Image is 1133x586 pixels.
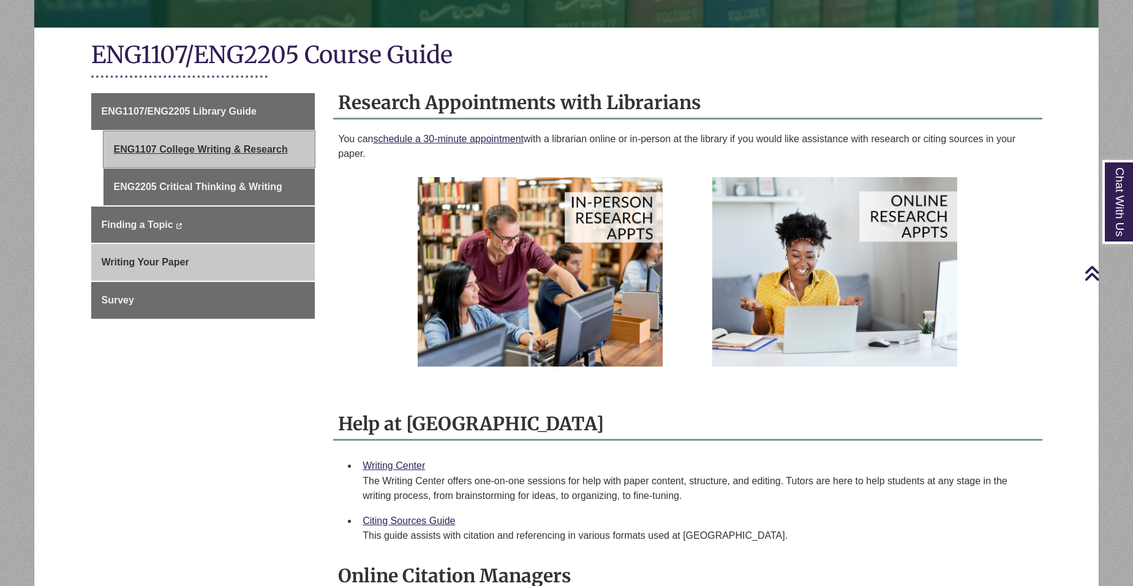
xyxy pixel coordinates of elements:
h1: ENG1107/ENG2205 Course Guide [91,40,1042,72]
a: schedule a 30-minute appointment [374,134,524,144]
span: Finding a Topic [102,219,173,230]
div: Guide Page Menu [91,93,315,319]
span: ENG1107/ENG2205 Library Guide [102,106,257,116]
h2: Research Appointments with Librarians [333,87,1042,120]
h2: Help at [GEOGRAPHIC_DATA] [333,408,1042,441]
span: Writing Your Paper [102,257,189,267]
a: Survey [91,282,315,319]
a: Citing Sources Guide [363,516,455,526]
a: Back to Top [1084,265,1130,281]
img: Online Appointments [712,177,957,367]
span: Survey [102,295,134,305]
p: You can with a librarian online or in-person at the library if you would like assistance with res... [338,132,1037,161]
a: Writing Your Paper [91,244,315,281]
div: The Writing Center offers one-on-one sessions for help with paper content, structure, and editing... [363,474,1032,503]
a: ENG2205 Critical Thinking & Writing [104,169,315,205]
a: Finding a Topic [91,207,315,243]
img: In person Appointments [418,177,663,367]
i: This link opens in a new window [176,223,183,229]
a: ENG1107/ENG2205 Library Guide [91,93,315,130]
a: Writing Center [363,460,425,471]
div: This guide assists with citation and referencing in various formats used at [GEOGRAPHIC_DATA]. [363,528,1032,543]
a: ENG1107 College Writing & Research [104,131,315,168]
